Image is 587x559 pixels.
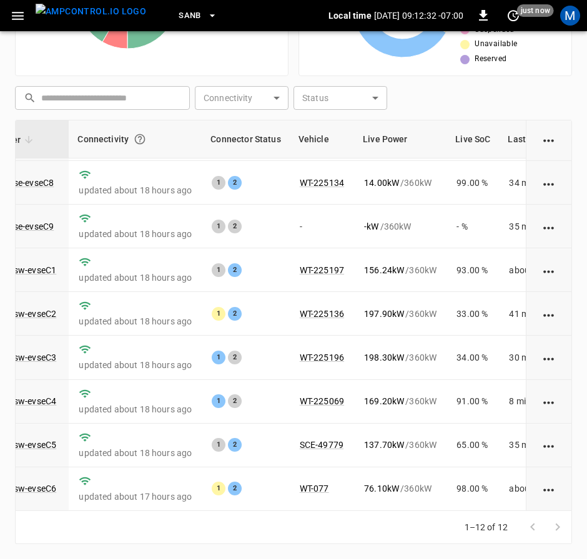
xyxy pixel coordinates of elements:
[228,394,242,408] div: 2
[374,9,463,22] p: [DATE] 09:12:32 -07:00
[300,440,343,450] a: SCE-49779
[328,9,372,22] p: Local time
[79,447,192,459] p: updated about 18 hours ago
[364,264,437,276] div: / 360 kW
[79,490,192,503] p: updated about 17 hours ago
[228,263,242,277] div: 2
[228,482,242,495] div: 2
[446,380,499,424] td: 91.00 %
[212,482,225,495] div: 1
[36,4,146,19] img: ampcontrol.io logo
[79,184,192,197] p: updated about 18 hours ago
[79,315,192,328] p: updated about 18 hours ago
[77,128,193,150] div: Connectivity
[212,263,225,277] div: 1
[475,38,517,51] span: Unavailable
[541,177,557,189] div: action cell options
[541,264,557,276] div: action cell options
[179,9,201,23] span: SanB
[300,484,329,493] a: WT-077
[503,6,523,26] button: set refresh interval
[364,220,437,233] div: / 360 kW
[79,403,192,416] p: updated about 18 hours ago
[465,521,508,533] p: 1–12 of 12
[79,228,192,240] p: updated about 18 hours ago
[364,439,404,451] p: 137.70 kW
[364,439,437,451] div: / 360 kW
[541,439,557,451] div: action cell options
[300,178,344,188] a: WT-225134
[446,120,499,158] th: Live SoC
[212,176,225,190] div: 1
[228,351,242,364] div: 2
[300,265,344,275] a: WT-225197
[300,352,344,362] a: WT-225196
[541,308,557,320] div: action cell options
[212,438,225,452] div: 1
[517,4,554,17] span: just now
[228,438,242,452] div: 2
[446,336,499,379] td: 34.00 %
[446,248,499,292] td: 93.00 %
[300,309,344,319] a: WT-225136
[560,6,580,26] div: profile-icon
[541,482,557,495] div: action cell options
[129,128,151,150] button: Connection between the charger and our software.
[79,271,192,284] p: updated about 18 hours ago
[79,359,192,371] p: updated about 18 hours ago
[364,177,399,189] p: 14.00 kW
[446,205,499,248] td: - %
[364,482,399,495] p: 76.10 kW
[228,176,242,190] div: 2
[541,220,557,233] div: action cell options
[541,133,557,145] div: action cell options
[446,467,499,511] td: 98.00 %
[364,351,404,364] p: 198.30 kW
[228,307,242,321] div: 2
[364,308,437,320] div: / 360 kW
[202,120,289,158] th: Connector Status
[212,220,225,233] div: 1
[364,395,437,407] div: / 360 kW
[364,220,378,233] p: - kW
[228,220,242,233] div: 2
[446,424,499,467] td: 65.00 %
[541,351,557,364] div: action cell options
[364,351,437,364] div: / 360 kW
[290,205,354,248] td: -
[354,120,446,158] th: Live Power
[364,308,404,320] p: 197.90 kW
[212,351,225,364] div: 1
[475,53,506,66] span: Reserved
[364,177,437,189] div: / 360 kW
[212,394,225,408] div: 1
[364,482,437,495] div: / 360 kW
[290,120,354,158] th: Vehicle
[364,264,404,276] p: 156.24 kW
[541,395,557,407] div: action cell options
[212,307,225,321] div: 1
[446,292,499,336] td: 33.00 %
[174,4,222,28] button: SanB
[364,395,404,407] p: 169.20 kW
[446,161,499,205] td: 99.00 %
[300,396,344,406] a: WT-225069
